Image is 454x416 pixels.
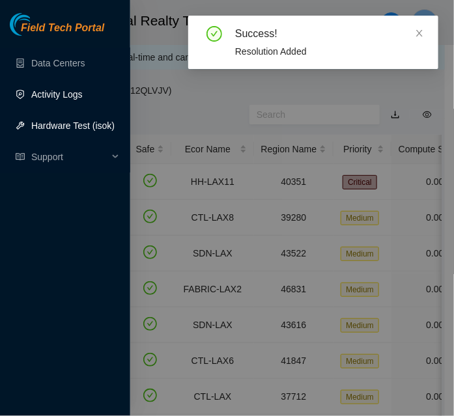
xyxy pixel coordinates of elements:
[235,26,423,42] div: Success!
[415,29,424,38] span: close
[31,89,83,100] a: Activity Logs
[31,120,115,131] a: Hardware Test (isok)
[31,58,85,68] a: Data Centers
[31,144,108,170] span: Support
[10,13,66,36] img: Akamai Technologies
[235,44,423,59] div: Resolution Added
[10,23,104,40] a: Akamai TechnologiesField Tech Portal
[16,152,25,161] span: read
[21,22,104,35] span: Field Tech Portal
[206,26,222,42] span: check-circle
